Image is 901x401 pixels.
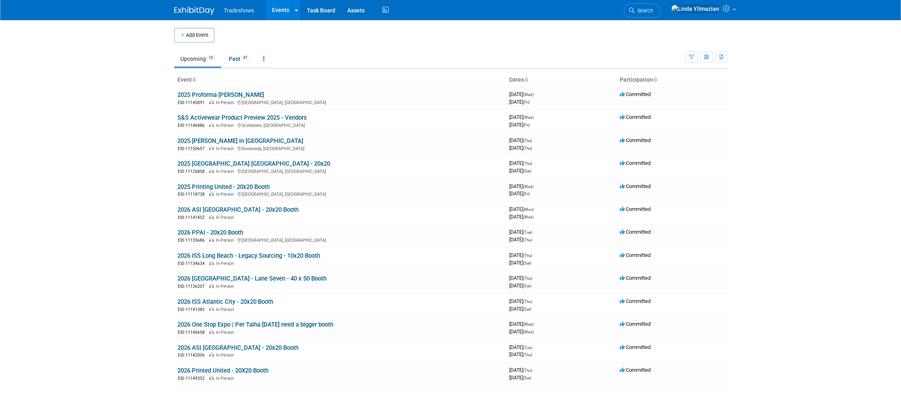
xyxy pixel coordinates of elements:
span: (Mon) [523,207,534,212]
img: In-Person Event [209,238,214,242]
div: [GEOGRAPHIC_DATA], [GEOGRAPHIC_DATA] [177,190,503,197]
span: - [535,206,536,212]
span: (Wed) [523,184,534,189]
a: Past37 [223,51,256,66]
span: - [533,298,534,304]
a: 2026 ASI [GEOGRAPHIC_DATA] - 20x20 Booth [177,206,298,213]
span: [DATE] [509,283,531,289]
span: [DATE] [509,229,534,235]
span: (Wed) [523,92,534,97]
span: - [533,344,534,350]
span: (Sat) [523,376,531,380]
img: In-Person Event [209,261,214,265]
span: (Sat) [523,284,531,288]
span: (Wed) [523,115,534,120]
a: Sort by Start Date [524,76,528,83]
span: [DATE] [509,122,530,128]
span: - [535,91,536,97]
span: In-Person [216,353,236,358]
a: Sort by Participation Type [653,76,657,83]
a: 2026 ASI [GEOGRAPHIC_DATA] - 20x20 Booth [177,344,298,351]
span: (Thu) [523,299,532,304]
a: 2025 [PERSON_NAME] in [GEOGRAPHIC_DATA] [177,137,303,144]
span: [DATE] [509,344,534,350]
span: - [533,229,534,235]
span: Search [635,8,653,14]
a: Sort by Event Name [192,76,196,83]
img: In-Person Event [209,376,214,380]
span: Committed [620,367,651,373]
img: In-Person Event [209,353,214,357]
span: 13 [206,55,215,61]
span: - [533,252,534,258]
span: EID: 11150657 [178,146,208,151]
span: In-Person [216,192,236,197]
a: 2026 [GEOGRAPHIC_DATA] - Lane Seven - 40 x 50 Booth [177,275,327,282]
img: In-Person Event [209,123,214,127]
span: - [533,137,534,143]
a: 2026 Printed United - 20X20 Booth [177,367,268,374]
span: Committed [620,183,651,189]
span: Committed [620,91,651,97]
img: In-Person Event [209,100,214,104]
span: Committed [620,275,651,281]
img: ExhibitDay [174,7,214,15]
span: 37 [241,55,250,61]
span: Committed [620,160,651,166]
span: [DATE] [509,351,532,357]
span: - [535,183,536,189]
button: Add Event [174,28,214,42]
span: In-Person [216,215,236,220]
span: (Fri) [523,123,530,127]
span: (Thu) [523,146,532,150]
span: [DATE] [509,168,531,174]
span: (Thu) [523,238,532,242]
span: EID: 11141385 [178,307,208,312]
span: - [533,160,534,166]
span: In-Person [216,284,236,289]
span: [DATE] [509,160,534,166]
span: EID: 11149352 [178,376,208,381]
span: (Sat) [523,169,531,173]
span: (Thu) [523,253,532,258]
span: (Thu) [523,353,532,357]
div: Scottsdale, [GEOGRAPHIC_DATA] [177,122,503,128]
div: [GEOGRAPHIC_DATA], [GEOGRAPHIC_DATA] [177,168,503,174]
span: [DATE] [509,375,531,381]
span: EID: 11126858 [178,169,208,174]
span: (Wed) [523,330,534,334]
span: In-Person [216,307,236,312]
span: EID: 11134634 [178,261,208,266]
span: [DATE] [509,99,530,105]
span: [DATE] [509,329,534,335]
span: (Fri) [523,192,530,196]
span: - [533,367,534,373]
span: Committed [620,298,651,304]
img: In-Person Event [209,169,214,173]
span: - [533,275,534,281]
th: Event [174,73,506,87]
span: In-Person [216,238,236,243]
span: EID: 11140658 [178,330,208,335]
a: Search [624,4,661,18]
span: [DATE] [509,206,536,212]
div: [GEOGRAPHIC_DATA], [GEOGRAPHIC_DATA] [177,237,503,243]
span: Committed [620,229,651,235]
span: [DATE] [509,91,536,97]
span: EID: 11135686 [178,238,208,243]
span: In-Person [216,169,236,174]
span: [DATE] [509,137,534,143]
a: 2025 Printing United - 20x20 Booth [177,183,270,190]
img: Linda Yilmazian [671,4,720,13]
span: [DATE] [509,214,534,220]
img: In-Person Event [209,330,214,334]
span: EID: 11141452 [178,215,208,220]
span: [DATE] [509,183,536,189]
span: [DATE] [509,252,534,258]
span: Committed [620,137,651,143]
span: (Tue) [523,345,532,350]
span: [DATE] [509,190,530,196]
span: [DATE] [509,237,532,243]
span: (Sat) [523,307,531,311]
span: Committed [620,252,651,258]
